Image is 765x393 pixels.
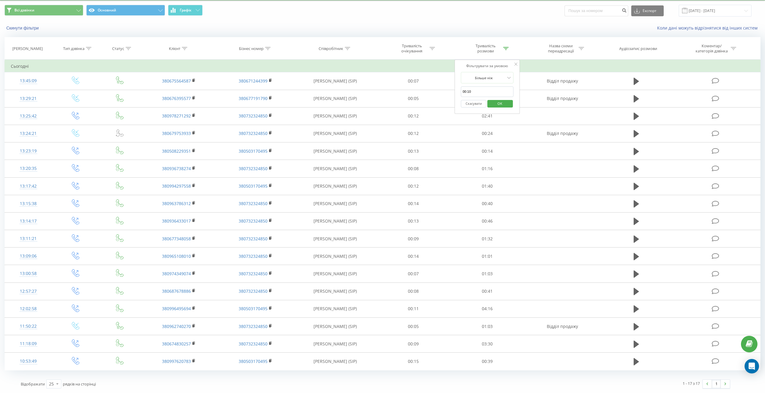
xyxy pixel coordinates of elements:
[294,142,377,160] td: [PERSON_NAME] (SIP)
[11,250,46,262] div: 13:09:06
[239,253,268,259] a: 380732324850
[162,166,191,171] a: 380936738274
[377,160,450,177] td: 00:08
[377,265,450,282] td: 00:07
[450,90,524,107] td: 15:37
[377,142,450,160] td: 00:13
[162,236,191,242] a: 380677348058
[450,265,524,282] td: 01:03
[11,320,46,332] div: 11:50:22
[11,303,46,315] div: 12:02:58
[63,46,84,51] div: Тип дзвінка
[450,318,524,335] td: 01:03
[461,86,514,97] input: 00:00
[239,236,268,242] a: 380732324850
[450,107,524,125] td: 02:41
[63,381,96,387] span: рядків на сторінці
[377,230,450,248] td: 00:09
[162,183,191,189] a: 380994297558
[239,113,268,119] a: 380732324850
[377,300,450,317] td: 00:11
[524,125,601,142] td: Відділ продажу
[524,318,601,335] td: Відділ продажу
[294,212,377,230] td: [PERSON_NAME] (SIP)
[470,43,502,54] div: Тривалість розмови
[294,90,377,107] td: [PERSON_NAME] (SIP)
[239,130,268,136] a: 380732324850
[712,380,721,388] a: 1
[11,163,46,174] div: 13:20:35
[162,113,191,119] a: 380978271292
[239,218,268,224] a: 380732324850
[450,142,524,160] td: 00:14
[162,78,191,84] a: 380675564587
[377,282,450,300] td: 00:08
[14,8,34,13] span: Всі дзвінки
[450,353,524,370] td: 00:39
[239,271,268,276] a: 380732324850
[694,43,729,54] div: Коментар/категорія дзвінка
[450,300,524,317] td: 04:16
[461,100,486,108] button: Скасувати
[49,381,54,387] div: 25
[11,145,46,157] div: 13:23:19
[239,288,268,294] a: 380732324850
[11,285,46,297] div: 12:57:27
[524,72,601,90] td: Відділ продажу
[21,381,45,387] span: Відображати
[5,60,760,72] td: Сьогодні
[11,215,46,227] div: 13:14:17
[377,195,450,212] td: 00:14
[450,177,524,195] td: 01:40
[162,358,191,364] a: 380997620783
[162,341,191,347] a: 380674830257
[657,25,760,31] a: Коли дані можуть відрізнятися вiд інших систем
[180,8,191,12] span: Графік
[524,90,601,107] td: Відділ продажу
[11,233,46,245] div: 13:11:21
[162,130,191,136] a: 380679753933
[11,338,46,350] div: 11:18:09
[239,323,268,329] a: 380732324850
[12,46,43,51] div: [PERSON_NAME]
[294,265,377,282] td: [PERSON_NAME] (SIP)
[162,271,191,276] a: 380974349074
[162,148,191,154] a: 380508229351
[377,353,450,370] td: 00:15
[461,63,514,69] div: Фільтрувати за умовою
[162,201,191,206] a: 380963786312
[396,43,428,54] div: Тривалість очікування
[450,195,524,212] td: 00:40
[377,90,450,107] td: 00:05
[450,125,524,142] td: 00:24
[487,100,513,108] button: OK
[162,218,191,224] a: 380936433017
[377,335,450,353] td: 00:09
[450,230,524,248] td: 01:32
[377,248,450,265] td: 00:14
[450,72,524,90] td: 04:53
[239,306,268,311] a: 380503170495
[450,282,524,300] td: 00:41
[294,125,377,142] td: [PERSON_NAME] (SIP)
[239,95,268,101] a: 380677191790
[294,300,377,317] td: [PERSON_NAME] (SIP)
[11,355,46,367] div: 10:53:49
[450,335,524,353] td: 03:30
[239,341,268,347] a: 380732324850
[294,107,377,125] td: [PERSON_NAME] (SIP)
[545,43,577,54] div: Назва схеми переадресації
[450,160,524,177] td: 01:16
[294,248,377,265] td: [PERSON_NAME] (SIP)
[11,93,46,104] div: 13:29:21
[239,201,268,206] a: 380732324850
[294,160,377,177] td: [PERSON_NAME] (SIP)
[239,183,268,189] a: 380503170495
[5,5,83,16] button: Всі дзвінки
[450,248,524,265] td: 01:01
[11,268,46,279] div: 13:00:58
[294,353,377,370] td: [PERSON_NAME] (SIP)
[239,148,268,154] a: 380503170495
[294,335,377,353] td: [PERSON_NAME] (SIP)
[631,5,664,16] button: Експорт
